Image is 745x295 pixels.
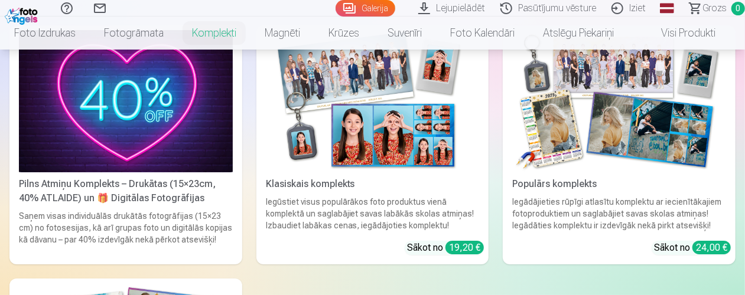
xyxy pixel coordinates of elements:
[507,196,731,231] div: Iegādājieties rūpīgi atlasītu komplektu ar iecienītākajiem fotoproduktiem un saglabājiet savas sk...
[19,30,233,172] img: Pilns Atmiņu Komplekts – Drukātas (15×23cm, 40% ATLAIDE) un 🎁 Digitālas Fotogrāfijas
[90,17,178,50] a: Fotogrāmata
[373,17,436,50] a: Suvenīri
[445,241,484,254] div: 19,20 €
[702,1,727,15] span: Grozs
[266,30,480,172] img: Klasiskais komplekts
[261,196,484,231] div: Iegūstiet visus populārākos foto produktus vienā komplektā un saglabājiet savas labākās skolas at...
[512,30,726,172] img: Populārs komplekts
[407,241,484,255] div: Sākot no
[14,177,238,205] div: Pilns Atmiņu Komplekts – Drukātas (15×23cm, 40% ATLAIDE) un 🎁 Digitālas Fotogrāfijas
[503,25,736,264] a: Populārs komplektsPopulārs komplektsIegādājieties rūpīgi atlasītu komplektu ar iecienītākajiem fo...
[628,17,730,50] a: Visi produkti
[261,177,484,191] div: Klasiskais komplekts
[692,241,731,254] div: 24,00 €
[5,5,41,25] img: /fa1
[529,17,628,50] a: Atslēgu piekariņi
[14,210,238,260] div: Saņem visas individuālās drukātās fotogrāfijas (15×23 cm) no fotosesijas, kā arī grupas foto un d...
[314,17,373,50] a: Krūzes
[256,25,489,264] a: Klasiskais komplektsKlasiskais komplektsIegūstiet visus populārākos foto produktus vienā komplekt...
[178,17,250,50] a: Komplekti
[436,17,529,50] a: Foto kalendāri
[654,241,731,255] div: Sākot no
[9,25,242,264] a: Pilns Atmiņu Komplekts – Drukātas (15×23cm, 40% ATLAIDE) un 🎁 Digitālas Fotogrāfijas Pilns Atmiņu...
[731,2,745,15] span: 0
[507,177,731,191] div: Populārs komplekts
[250,17,314,50] a: Magnēti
